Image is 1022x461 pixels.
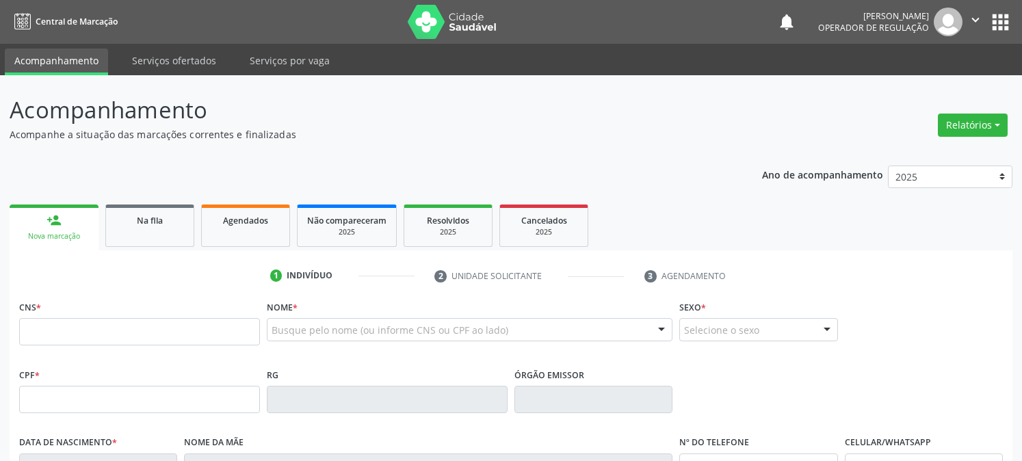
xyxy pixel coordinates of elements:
div: 2025 [307,227,386,237]
a: Acompanhamento [5,49,108,75]
span: Cancelados [521,215,567,226]
button:  [962,8,988,36]
label: Data de nascimento [19,432,117,453]
label: Celular/WhatsApp [845,432,931,453]
div: 2025 [510,227,578,237]
p: Acompanhamento [10,93,711,127]
span: Selecione o sexo [684,323,759,337]
span: Não compareceram [307,215,386,226]
img: img [934,8,962,36]
div: person_add [47,213,62,228]
div: Indivíduo [287,269,332,282]
label: Nome da mãe [184,432,244,453]
button: Relatórios [938,114,1008,137]
label: CNS [19,297,41,318]
label: Nº do Telefone [679,432,749,453]
button: apps [988,10,1012,34]
label: Sexo [679,297,706,318]
button: notifications [777,12,796,31]
label: Nome [267,297,298,318]
span: Na fila [137,215,163,226]
label: Órgão emissor [514,365,584,386]
span: Busque pelo nome (ou informe CNS ou CPF ao lado) [272,323,508,337]
div: Nova marcação [19,231,89,241]
p: Acompanhe a situação das marcações correntes e finalizadas [10,127,711,142]
a: Serviços por vaga [240,49,339,73]
i:  [968,12,983,27]
a: Central de Marcação [10,10,118,33]
span: Operador de regulação [818,22,929,34]
a: Serviços ofertados [122,49,226,73]
span: Agendados [223,215,268,226]
div: [PERSON_NAME] [818,10,929,22]
p: Ano de acompanhamento [762,166,883,183]
label: RG [267,365,278,386]
span: Central de Marcação [36,16,118,27]
span: Resolvidos [427,215,469,226]
div: 2025 [414,227,482,237]
div: 1 [270,269,283,282]
label: CPF [19,365,40,386]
